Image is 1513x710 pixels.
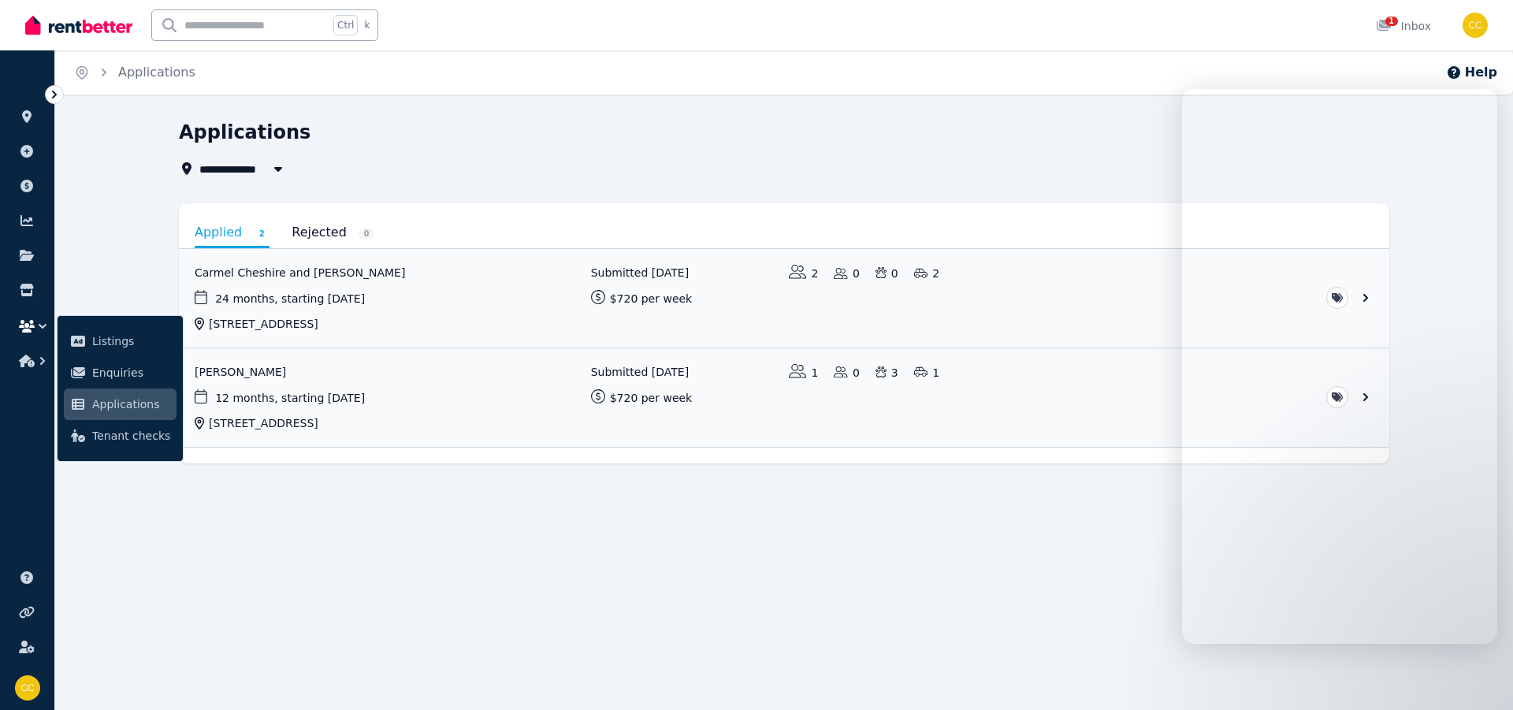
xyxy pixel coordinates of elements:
a: View application: Carmel Cheshire and Dennis Cheshire [179,249,1389,348]
img: RentBetter [25,13,132,37]
iframe: Intercom live chat [1459,656,1497,694]
nav: Breadcrumb [55,50,214,95]
span: Enquiries [92,363,170,382]
span: 2 [254,228,270,240]
a: Applications [118,65,195,80]
iframe: Intercom live chat [1182,89,1497,644]
a: Applied [195,219,270,248]
a: Applications [64,388,177,420]
img: Charles Chaaya [15,675,40,701]
span: Listings [92,332,170,351]
div: Inbox [1376,18,1431,34]
h1: Applications [179,120,310,145]
a: Listings [64,325,177,357]
a: View application: Deanna Holloway [179,348,1389,447]
a: Enquiries [64,357,177,388]
span: Tenant checks [92,426,170,445]
button: Help [1446,63,1497,82]
span: Applications [92,395,170,414]
a: Tenant checks [64,420,177,452]
img: Charles Chaaya [1463,13,1488,38]
span: k [364,19,370,32]
a: Rejected [292,219,374,246]
span: 0 [359,228,374,240]
span: 1 [1385,17,1398,26]
span: Ctrl [333,15,358,35]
